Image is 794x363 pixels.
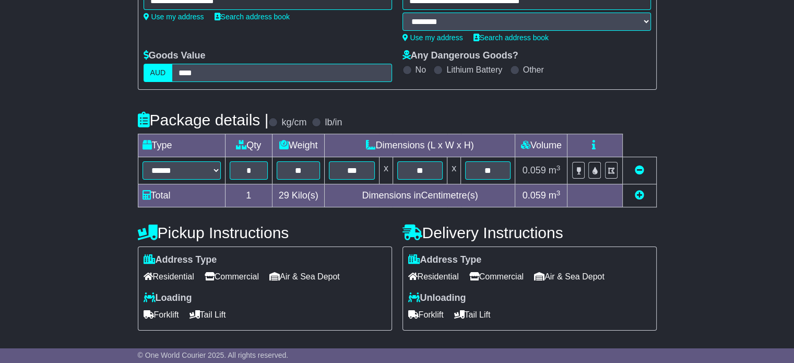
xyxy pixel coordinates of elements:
[272,184,325,207] td: Kilo(s)
[272,134,325,157] td: Weight
[138,224,392,241] h4: Pickup Instructions
[144,307,179,323] span: Forklift
[473,33,549,42] a: Search address book
[325,184,515,207] td: Dimensions in Centimetre(s)
[556,164,561,172] sup: 3
[549,190,561,201] span: m
[225,134,272,157] td: Qty
[379,157,393,184] td: x
[138,351,289,359] span: © One World Courier 2025. All rights reserved.
[534,268,605,285] span: Air & Sea Depot
[189,307,226,323] span: Tail Lift
[144,64,173,82] label: AUD
[281,117,306,128] label: kg/cm
[416,65,426,75] label: No
[523,165,546,175] span: 0.059
[635,165,644,175] a: Remove this item
[205,268,259,285] span: Commercial
[447,157,461,184] td: x
[408,307,444,323] span: Forklift
[144,50,206,62] label: Goods Value
[469,268,524,285] span: Commercial
[138,111,269,128] h4: Package details |
[269,268,340,285] span: Air & Sea Depot
[215,13,290,21] a: Search address book
[279,190,289,201] span: 29
[635,190,644,201] a: Add new item
[556,189,561,197] sup: 3
[325,134,515,157] td: Dimensions (L x W x H)
[549,165,561,175] span: m
[138,134,225,157] td: Type
[454,307,491,323] span: Tail Lift
[515,134,567,157] td: Volume
[408,292,466,304] label: Unloading
[523,190,546,201] span: 0.059
[446,65,502,75] label: Lithium Battery
[138,184,225,207] td: Total
[402,33,463,42] a: Use my address
[325,117,342,128] label: lb/in
[402,224,657,241] h4: Delivery Instructions
[225,184,272,207] td: 1
[523,65,544,75] label: Other
[144,13,204,21] a: Use my address
[408,254,482,266] label: Address Type
[402,50,518,62] label: Any Dangerous Goods?
[144,254,217,266] label: Address Type
[144,268,194,285] span: Residential
[144,292,192,304] label: Loading
[408,268,459,285] span: Residential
